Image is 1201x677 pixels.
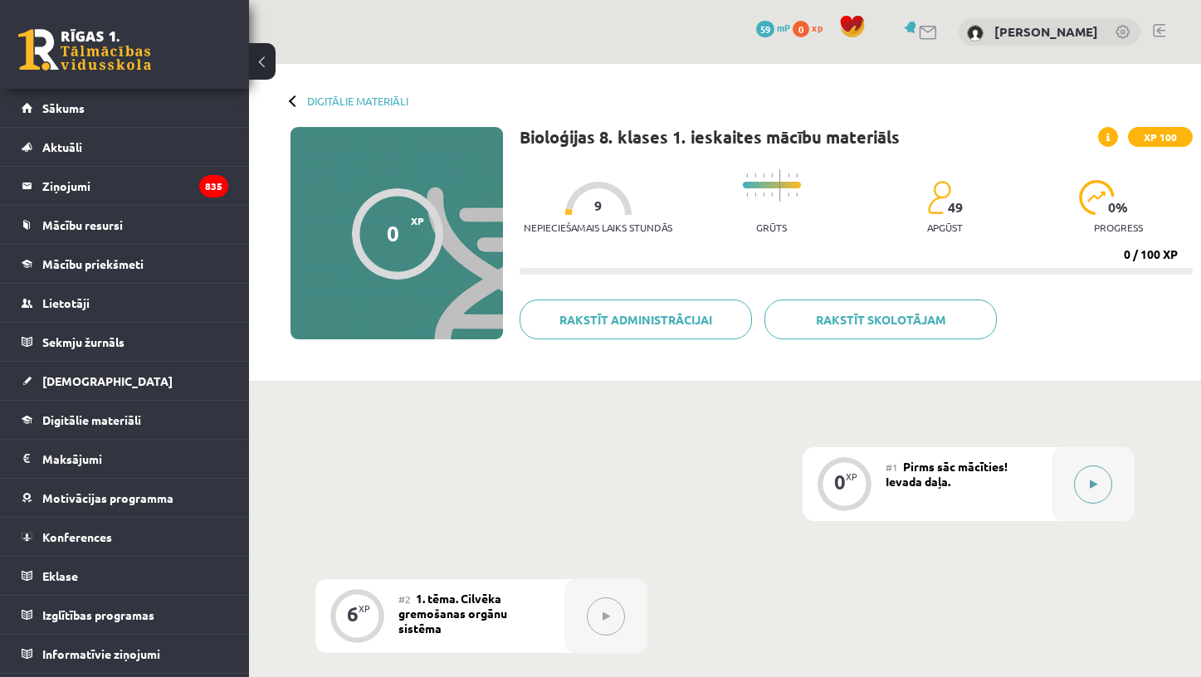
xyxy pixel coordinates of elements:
span: Lietotāji [42,295,90,310]
a: Ziņojumi835 [22,167,228,205]
a: Mācību priekšmeti [22,245,228,283]
img: icon-short-line-57e1e144782c952c97e751825c79c345078a6d821885a25fce030b3d8c18986b.svg [746,173,748,178]
span: 1. tēma. Cilvēka gremošanas orgānu sistēma [398,591,507,636]
span: 49 [948,200,963,215]
span: Konferences [42,529,112,544]
span: #2 [398,592,411,606]
span: Sekmju žurnāls [42,334,124,349]
img: students-c634bb4e5e11cddfef0936a35e636f08e4e9abd3cc4e673bd6f9a4125e45ecb1.svg [927,180,951,215]
img: icon-progress-161ccf0a02000e728c5f80fcf4c31c7af3da0e1684b2b1d7c360e028c24a22f1.svg [1079,180,1115,215]
span: 0 [793,21,809,37]
a: Rakstīt skolotājam [764,300,997,339]
a: Motivācijas programma [22,479,228,517]
a: Rīgas 1. Tālmācības vidusskola [18,29,151,71]
img: icon-short-line-57e1e144782c952c97e751825c79c345078a6d821885a25fce030b3d8c18986b.svg [763,192,764,197]
img: icon-long-line-d9ea69661e0d244f92f715978eff75569469978d946b2353a9bb055b3ed8787d.svg [779,169,781,202]
h1: Bioloģijas 8. klases 1. ieskaites mācību materiāls [520,127,900,147]
img: icon-short-line-57e1e144782c952c97e751825c79c345078a6d821885a25fce030b3d8c18986b.svg [754,192,756,197]
a: Aktuāli [22,128,228,166]
a: Maksājumi [22,440,228,478]
span: Motivācijas programma [42,490,173,505]
a: Lietotāji [22,284,228,322]
span: Izglītības programas [42,607,154,622]
span: Mācību priekšmeti [42,256,144,271]
a: Izglītības programas [22,596,228,634]
p: Nepieciešamais laiks stundās [524,222,672,233]
div: 0 [387,221,399,246]
span: Informatīvie ziņojumi [42,646,160,661]
p: Grūts [756,222,787,233]
a: [PERSON_NAME] [994,23,1098,40]
a: [DEMOGRAPHIC_DATA] [22,362,228,400]
a: Digitālie materiāli [307,95,408,107]
a: Konferences [22,518,228,556]
img: icon-short-line-57e1e144782c952c97e751825c79c345078a6d821885a25fce030b3d8c18986b.svg [754,173,756,178]
legend: Ziņojumi [42,167,228,205]
span: [DEMOGRAPHIC_DATA] [42,373,173,388]
span: Sākums [42,100,85,115]
span: XP 100 [1128,127,1193,147]
span: 59 [756,21,774,37]
span: XP [411,215,424,226]
span: Aktuāli [42,139,82,154]
a: 59 mP [756,21,790,34]
span: mP [777,21,790,34]
a: Mācību resursi [22,206,228,244]
img: icon-short-line-57e1e144782c952c97e751825c79c345078a6d821885a25fce030b3d8c18986b.svg [788,192,789,197]
div: XP [846,472,857,481]
a: Rakstīt administrācijai [520,300,752,339]
span: #1 [886,460,898,474]
p: progress [1094,222,1143,233]
a: Eklase [22,557,228,595]
span: Pirms sāc mācīties! Ievada daļa. [886,459,1008,489]
span: Eklase [42,568,78,583]
i: 835 [199,175,228,197]
span: Digitālie materiāli [42,412,141,427]
img: icon-short-line-57e1e144782c952c97e751825c79c345078a6d821885a25fce030b3d8c18986b.svg [788,173,789,178]
span: 9 [594,198,602,213]
img: icon-short-line-57e1e144782c952c97e751825c79c345078a6d821885a25fce030b3d8c18986b.svg [796,192,798,197]
a: Digitālie materiāli [22,401,228,439]
img: icon-short-line-57e1e144782c952c97e751825c79c345078a6d821885a25fce030b3d8c18986b.svg [796,173,798,178]
a: 0 xp [793,21,831,34]
span: Mācību resursi [42,217,123,232]
span: xp [812,21,823,34]
a: Informatīvie ziņojumi [22,635,228,673]
legend: Maksājumi [42,440,228,478]
span: 0 % [1108,200,1129,215]
div: 0 [834,475,846,489]
img: Olga Zemniece [967,25,984,41]
a: Sekmju žurnāls [22,323,228,361]
div: 6 [347,606,359,621]
img: icon-short-line-57e1e144782c952c97e751825c79c345078a6d821885a25fce030b3d8c18986b.svg [771,192,773,197]
p: apgūst [927,222,963,233]
img: icon-short-line-57e1e144782c952c97e751825c79c345078a6d821885a25fce030b3d8c18986b.svg [763,173,764,178]
div: XP [359,604,370,613]
img: icon-short-line-57e1e144782c952c97e751825c79c345078a6d821885a25fce030b3d8c18986b.svg [746,192,748,197]
img: icon-short-line-57e1e144782c952c97e751825c79c345078a6d821885a25fce030b3d8c18986b.svg [771,173,773,178]
a: Sākums [22,89,228,127]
